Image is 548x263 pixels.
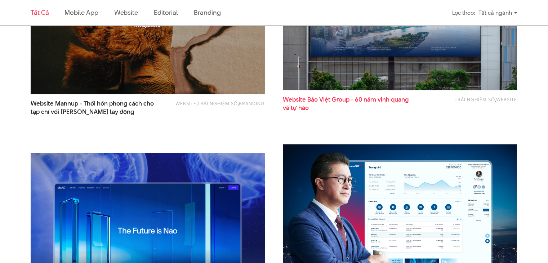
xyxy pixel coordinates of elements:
[496,96,517,103] a: Website
[452,6,475,19] div: Lọc theo:
[31,8,49,17] a: Tất cả
[455,96,495,103] a: Trải nghiệm số
[478,6,517,19] div: Tất cả ngành
[114,8,138,17] a: Website
[283,95,412,112] a: Website Bảo Việt Group - 60 năm vinh quangvà tự hào
[194,8,220,17] a: Branding
[154,8,178,17] a: Editorial
[175,100,196,107] a: Website
[239,100,265,107] a: Branding
[283,95,412,112] span: Website Bảo Việt Group - 60 năm vinh quang
[31,99,160,116] span: Website Mannup - Thổi hồn phong cách cho
[423,95,517,108] div: ,
[197,100,238,107] a: Trải nghiệm số
[31,99,160,116] a: Website Mannup - Thổi hồn phong cách chotạp chí với [PERSON_NAME] lay động
[64,8,98,17] a: Mobile app
[283,104,309,112] span: và tự hào
[31,108,134,116] span: tạp chí với [PERSON_NAME] lay động
[171,99,265,112] div: , ,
